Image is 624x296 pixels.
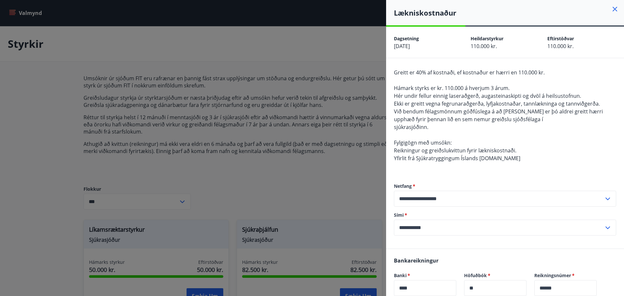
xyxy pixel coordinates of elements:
label: Reikningsnúmer [534,272,597,279]
span: sjúkrasjóðinn. [394,123,428,131]
label: Sími [394,212,616,218]
label: Höfuðbók [464,272,526,279]
span: [DATE] [394,43,410,50]
span: Heildarstyrkur [471,35,503,42]
span: Reikningur og greiðslukvittun fyrir lækniskostnaði. [394,147,516,154]
span: Yfirlit frá Sjúkratryggingum Íslands [DOMAIN_NAME] [394,155,520,162]
span: Ekki er greitt vegna fegrunaraðgerða, lyfjakostnaðar, tannlækninga og tannviðgerða. [394,100,600,107]
span: Bankareikningur [394,257,438,264]
span: Við bendum félagsmönnum góðfúslega á að [PERSON_NAME] er þó aldrei greitt hærri upphæð fyrir þenn... [394,108,603,123]
h4: Lækniskostnaður [394,8,624,18]
span: Hámark styrks er kr. 110.000 á hverjum 3 árum. [394,84,510,92]
span: Dagsetning [394,35,419,42]
span: 110.000 kr. [471,43,497,50]
span: 110.000 kr. [547,43,574,50]
span: Greitt er 40% af kostnaði, ef kostnaður er hærri en 110.000 kr. [394,69,545,76]
span: Fylgigögn með umsókn: [394,139,452,146]
label: Banki [394,272,456,279]
label: Netfang [394,183,616,189]
span: Hér undir fellur einnig laseraðgerð, augasteinaskipti og dvöl á heilsustofnun. [394,92,581,99]
span: Eftirstöðvar [547,35,574,42]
